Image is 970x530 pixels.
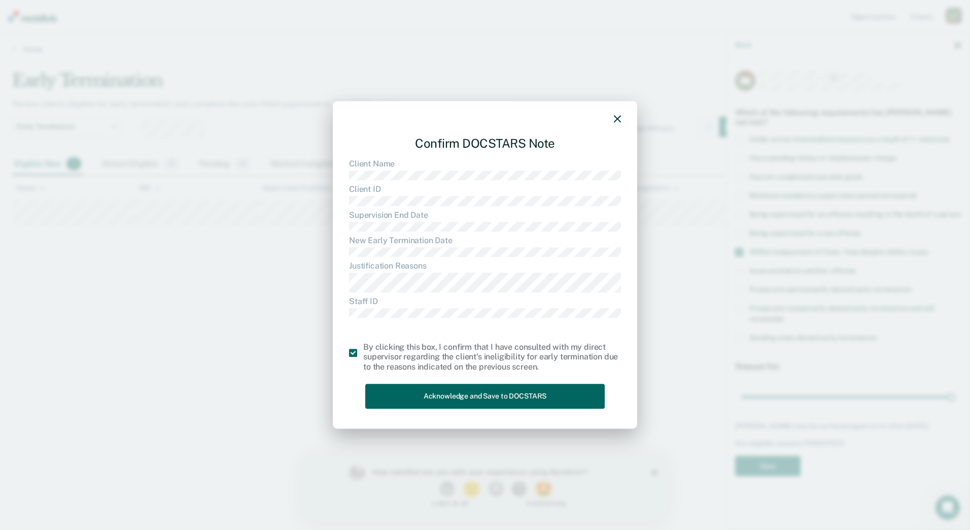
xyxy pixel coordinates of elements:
[349,128,621,159] div: Confirm DOCSTARS Note
[363,342,621,372] div: By clicking this box, I confirm that I have consulted with my direct supervisor regarding the cli...
[365,384,605,409] button: Acknowledge and Save to DOCSTARS
[45,10,61,26] img: Profile image for Kim
[208,27,226,43] button: 4
[349,261,621,271] dt: Justification Reasons
[159,27,180,43] button: 2
[69,13,303,22] div: How satisfied are you with your experience using Recidiviz?
[349,159,621,169] dt: Client Name
[349,210,621,220] dt: Supervision End Date
[185,27,202,43] button: 3
[349,184,621,194] dt: Client ID
[349,236,621,245] dt: New Early Termination Date
[69,46,165,52] div: 1 - Not at all
[223,46,319,52] div: 5 - Extremely
[136,27,154,43] button: 1
[231,27,252,43] button: 5
[349,296,621,306] dt: Staff ID
[348,15,354,21] div: Close survey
